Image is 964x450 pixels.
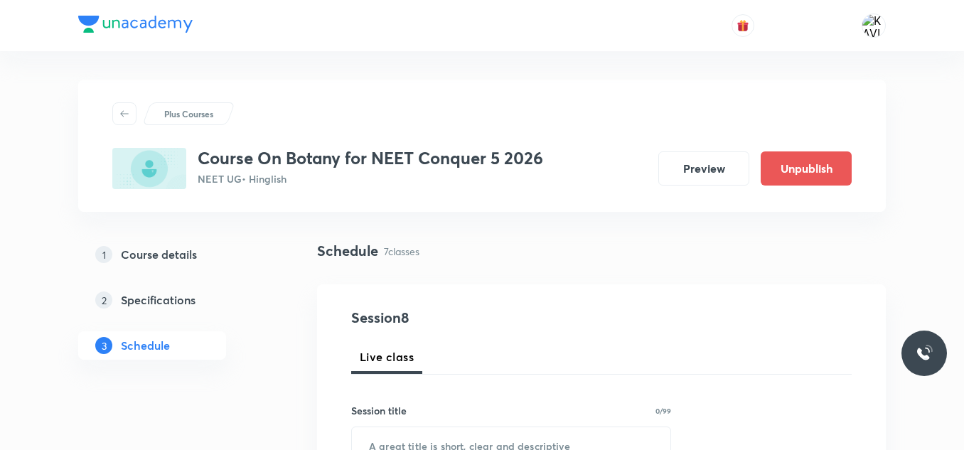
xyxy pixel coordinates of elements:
[95,337,112,354] p: 3
[121,246,197,263] h5: Course details
[732,14,754,37] button: avatar
[78,16,193,33] img: Company Logo
[737,19,749,32] img: avatar
[121,337,170,354] h5: Schedule
[78,286,272,314] a: 2Specifications
[916,345,933,362] img: ttu
[317,240,378,262] h4: Schedule
[164,107,213,120] p: Plus Courses
[121,291,196,309] h5: Specifications
[78,240,272,269] a: 1Course details
[95,291,112,309] p: 2
[384,244,419,259] p: 7 classes
[658,151,749,186] button: Preview
[761,151,852,186] button: Unpublish
[862,14,886,38] img: KAVITA YADAV
[351,403,407,418] h6: Session title
[95,246,112,263] p: 1
[360,348,414,365] span: Live class
[78,16,193,36] a: Company Logo
[655,407,671,414] p: 0/99
[351,307,611,328] h4: Session 8
[198,148,543,168] h3: Course On Botany for NEET Conquer 5 2026
[112,148,186,189] img: 5965AB50-808C-4D1A-9184-7CC54420FD02_plus.png
[198,171,543,186] p: NEET UG • Hinglish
